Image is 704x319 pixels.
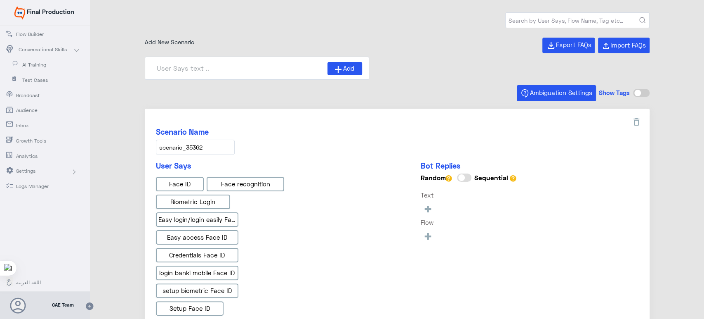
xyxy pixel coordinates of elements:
[156,230,238,245] input: Easy access Face ID
[16,122,64,129] span: Inbox
[506,13,649,28] input: Search by User Says, Flow Name, Tag etc…
[16,31,64,38] span: Flow Builder
[22,61,71,69] span: AI Training
[598,38,650,53] button: Import FAQs
[156,301,224,316] input: Setup Face ID
[19,46,67,53] span: Conversational Skills
[16,167,64,175] span: Settings
[10,298,26,313] button: Avatar
[343,64,354,73] span: Add
[599,89,630,98] h5: Show Tags
[16,279,64,286] span: اللغة العربية
[542,38,595,54] button: Export FAQs
[530,89,592,96] span: Ambiguation Settings
[420,229,435,243] button: +
[639,17,645,24] button: Search
[420,161,460,170] span: Bot Replies
[156,140,235,155] input: Add Scenario Name
[16,137,64,145] span: Growth Tools
[16,92,64,99] span: Broadcast
[156,127,638,137] h5: Scenario Name
[474,174,516,182] h6: Sequential
[327,62,362,75] button: Add
[556,41,591,48] span: Export FAQs
[423,202,432,215] span: +
[420,202,435,215] button: +
[16,183,64,190] span: Logs Manager
[420,174,452,182] h6: Random
[156,266,238,281] input: login banki mobile Face ID
[156,161,300,171] h5: User Says
[610,41,646,49] span: Import FAQs
[14,6,25,19] img: Widebot Logo
[156,212,238,227] input: Easy login/login easily Face ID
[156,283,238,298] input: setup biometric Face ID
[22,76,71,84] span: Test Cases
[16,107,64,114] span: Audience
[156,177,204,192] input: Face ID
[52,301,74,309] span: CAE Team
[27,8,74,15] span: Final Production
[156,195,230,209] input: Biometric Login
[207,177,284,192] input: Face recognition
[152,62,328,74] input: User Says text ..
[156,248,238,263] input: Credentials Face ID
[420,219,518,226] h6: Flow
[517,85,596,101] button: Ambiguation Settings
[423,229,432,243] span: +
[145,38,194,45] span: Add New Scenario
[16,152,64,160] span: Analytics
[420,191,518,199] h6: Text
